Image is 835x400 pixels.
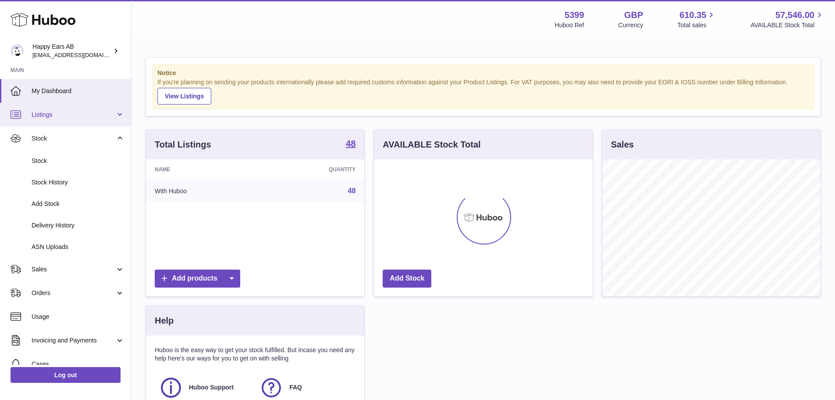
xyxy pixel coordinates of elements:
[289,383,302,392] span: FAQ
[11,44,24,58] img: internalAdmin-5399@internal.huboo.com
[32,289,115,297] span: Orders
[155,346,355,363] p: Huboo is the easy way to get your stock fulfilled. But incase you need any help here's our ways f...
[259,376,351,400] a: FAQ
[32,134,115,143] span: Stock
[555,21,584,29] div: Huboo Ref
[32,265,115,274] span: Sales
[565,9,584,21] strong: 5399
[32,336,115,345] span: Invoicing and Payments
[383,139,480,151] h3: AVAILABLE Stock Total
[32,243,124,251] span: ASN Uploads
[346,139,355,148] strong: 48
[32,111,115,119] span: Listings
[775,9,814,21] span: 57,546.00
[157,88,211,105] a: View Listings
[157,69,809,77] strong: Notice
[677,9,716,29] a: 610.35 Total sales
[32,313,124,321] span: Usage
[750,21,824,29] span: AVAILABLE Stock Total
[618,21,643,29] div: Currency
[677,21,716,29] span: Total sales
[348,187,356,195] a: 48
[157,78,809,105] div: If you're planning on sending your products internationally please add required customs informati...
[32,360,124,368] span: Cases
[11,367,121,383] a: Log out
[32,221,124,230] span: Delivery History
[189,383,234,392] span: Huboo Support
[679,9,706,21] span: 610.35
[155,315,174,327] h3: Help
[155,139,211,151] h3: Total Listings
[146,180,261,202] td: With Huboo
[146,159,261,180] th: Name
[261,159,364,180] th: Quantity
[611,139,634,151] h3: Sales
[750,9,824,29] a: 57,546.00 AVAILABLE Stock Total
[32,87,124,95] span: My Dashboard
[624,9,643,21] strong: GBP
[346,139,355,150] a: 48
[32,43,111,59] div: Happy Ears AB
[155,270,240,288] a: Add products
[32,157,124,165] span: Stock
[159,376,251,400] a: Huboo Support
[383,270,431,288] a: Add Stock
[32,200,124,208] span: Add Stock
[32,178,124,187] span: Stock History
[32,51,129,58] span: [EMAIL_ADDRESS][DOMAIN_NAME]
